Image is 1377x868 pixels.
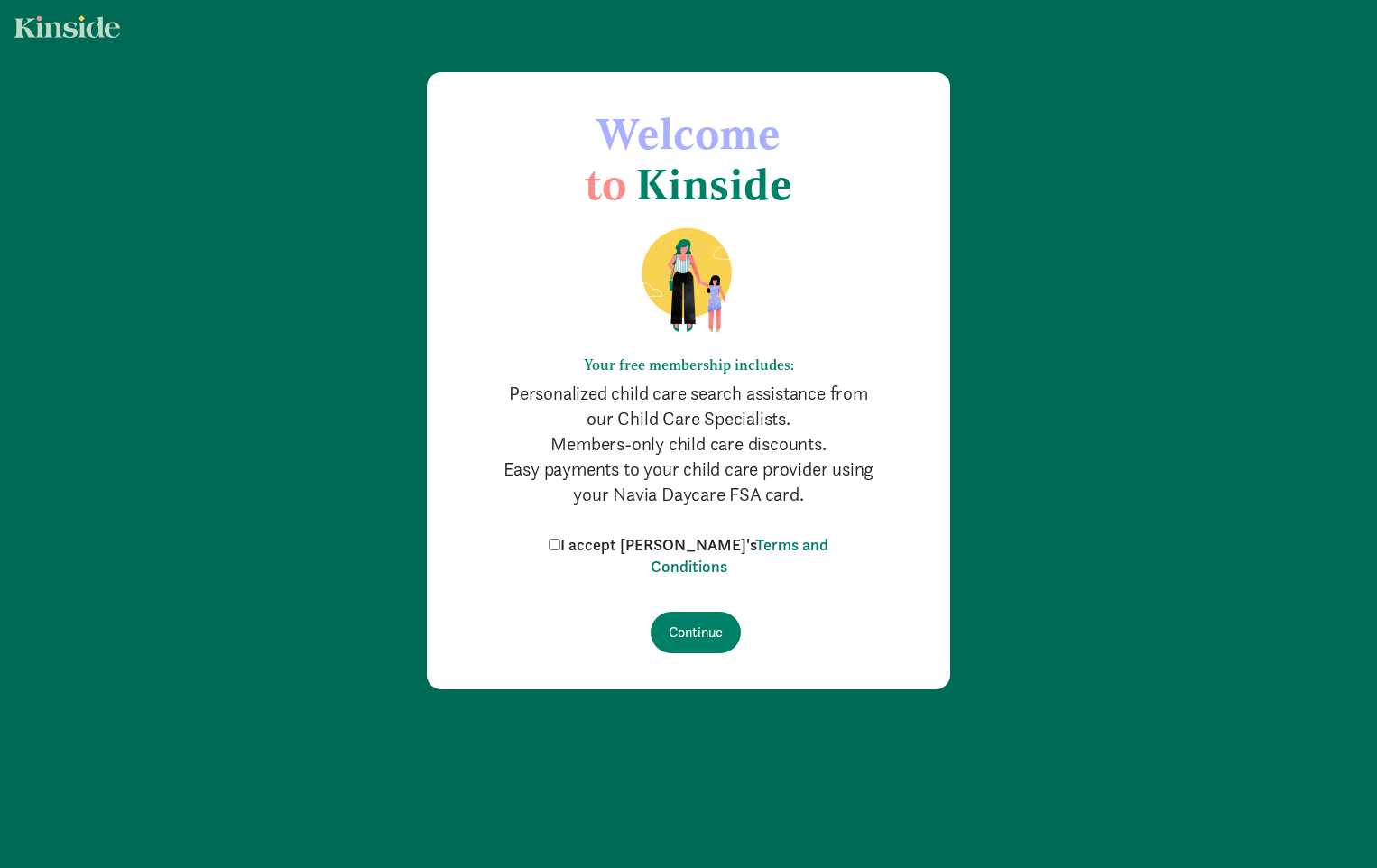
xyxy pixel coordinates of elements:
[636,158,792,210] span: Kinside
[651,612,741,653] input: Continue
[651,534,829,577] a: Terms and Conditions
[499,356,878,374] h6: Your free membership includes:
[14,15,120,38] img: light.svg
[596,107,781,160] span: Welcome
[549,539,560,550] input: I accept [PERSON_NAME]'sTerms and Conditions
[585,158,626,210] span: to
[620,226,758,335] img: illustration-mom-daughter.png
[499,457,878,507] p: Easy payments to your child care provider using your Navia Daycare FSA card.
[544,534,833,577] label: I accept [PERSON_NAME]'s
[499,381,878,431] p: Personalized child care search assistance from our Child Care Specialists.
[499,431,878,457] p: Members-only child care discounts.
